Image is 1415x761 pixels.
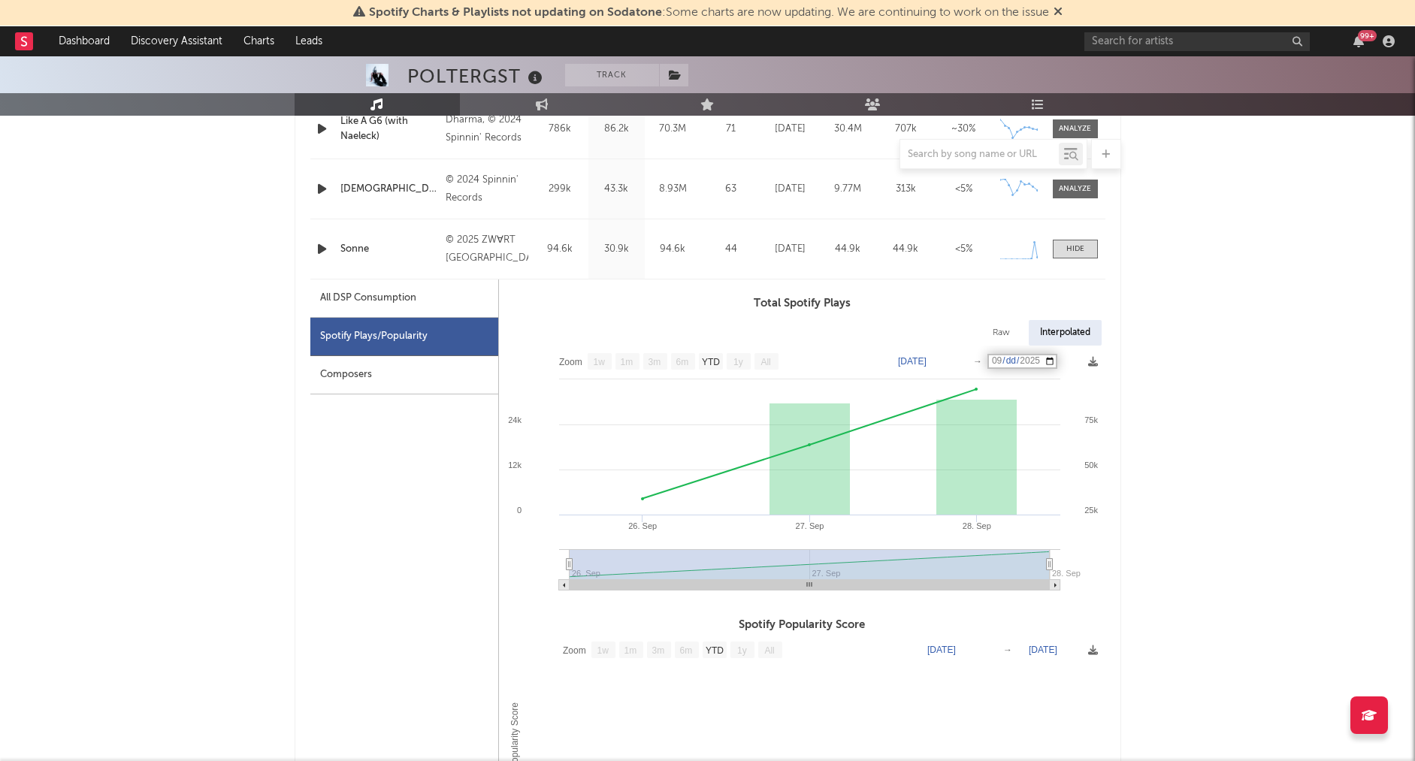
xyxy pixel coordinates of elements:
[648,357,661,367] text: 3m
[340,114,439,143] a: Like A G6 (with Naeleck)
[927,645,956,655] text: [DATE]
[652,645,664,656] text: 3m
[1052,569,1081,578] text: 28. Sep
[369,7,1049,19] span: : Some charts are now updating. We are continuing to work on the issue
[939,182,989,197] div: <5%
[285,26,333,56] a: Leads
[898,356,927,367] text: [DATE]
[516,506,521,515] text: 0
[737,645,747,656] text: 1y
[679,645,692,656] text: 6m
[705,122,757,137] div: 71
[962,521,990,530] text: 28. Sep
[705,182,757,197] div: 63
[765,122,815,137] div: [DATE]
[592,182,641,197] div: 43.3k
[795,521,824,530] text: 27. Sep
[676,357,688,367] text: 6m
[536,242,585,257] div: 94.6k
[1029,645,1057,655] text: [DATE]
[1358,30,1377,41] div: 99 +
[592,122,641,137] div: 86.2k
[565,64,659,86] button: Track
[508,461,522,470] text: 12k
[597,645,609,656] text: 1w
[881,182,931,197] div: 313k
[765,182,815,197] div: [DATE]
[1353,35,1364,47] button: 99+
[120,26,233,56] a: Discovery Assistant
[649,182,697,197] div: 8.93M
[973,356,982,367] text: →
[765,242,815,257] div: [DATE]
[823,242,873,257] div: 44.9k
[881,122,931,137] div: 707k
[310,356,498,394] div: Composers
[559,357,582,367] text: Zoom
[1029,320,1102,346] div: Interpolated
[733,357,743,367] text: 1y
[620,357,633,367] text: 1m
[900,149,1059,161] input: Search by song name or URL
[1054,7,1063,19] span: Dismiss
[407,64,546,89] div: POLTERGST
[536,122,585,137] div: 786k
[1003,645,1012,655] text: →
[981,320,1021,346] div: Raw
[823,122,873,137] div: 30.4M
[1084,461,1098,470] text: 50k
[536,182,585,197] div: 299k
[310,279,498,318] div: All DSP Consumption
[649,242,697,257] div: 94.6k
[705,645,723,656] text: YTD
[499,294,1105,313] h3: Total Spotify Plays
[939,242,989,257] div: <5%
[508,415,522,424] text: 24k
[1084,415,1098,424] text: 75k
[593,357,605,367] text: 1w
[823,182,873,197] div: 9.77M
[446,111,528,147] div: Dharma, © 2024 Spinnin' Records
[310,318,498,356] div: Spotify Plays/Popularity
[649,122,697,137] div: 70.3M
[340,242,439,257] a: Sonne
[563,645,586,656] text: Zoom
[939,122,989,137] div: ~ 30 %
[764,645,774,656] text: All
[340,182,439,197] a: [DEMOGRAPHIC_DATA]
[705,242,757,257] div: 44
[701,357,719,367] text: YTD
[320,289,416,307] div: All DSP Consumption
[628,521,657,530] text: 26. Sep
[446,231,528,267] div: © 2025 ZWⱯRT [GEOGRAPHIC_DATA]
[1084,506,1098,515] text: 25k
[499,616,1105,634] h3: Spotify Popularity Score
[233,26,285,56] a: Charts
[446,171,528,207] div: © 2024 Spinnin' Records
[881,242,931,257] div: 44.9k
[624,645,636,656] text: 1m
[760,357,770,367] text: All
[48,26,120,56] a: Dashboard
[592,242,641,257] div: 30.9k
[369,7,662,19] span: Spotify Charts & Playlists not updating on Sodatone
[1084,32,1310,51] input: Search for artists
